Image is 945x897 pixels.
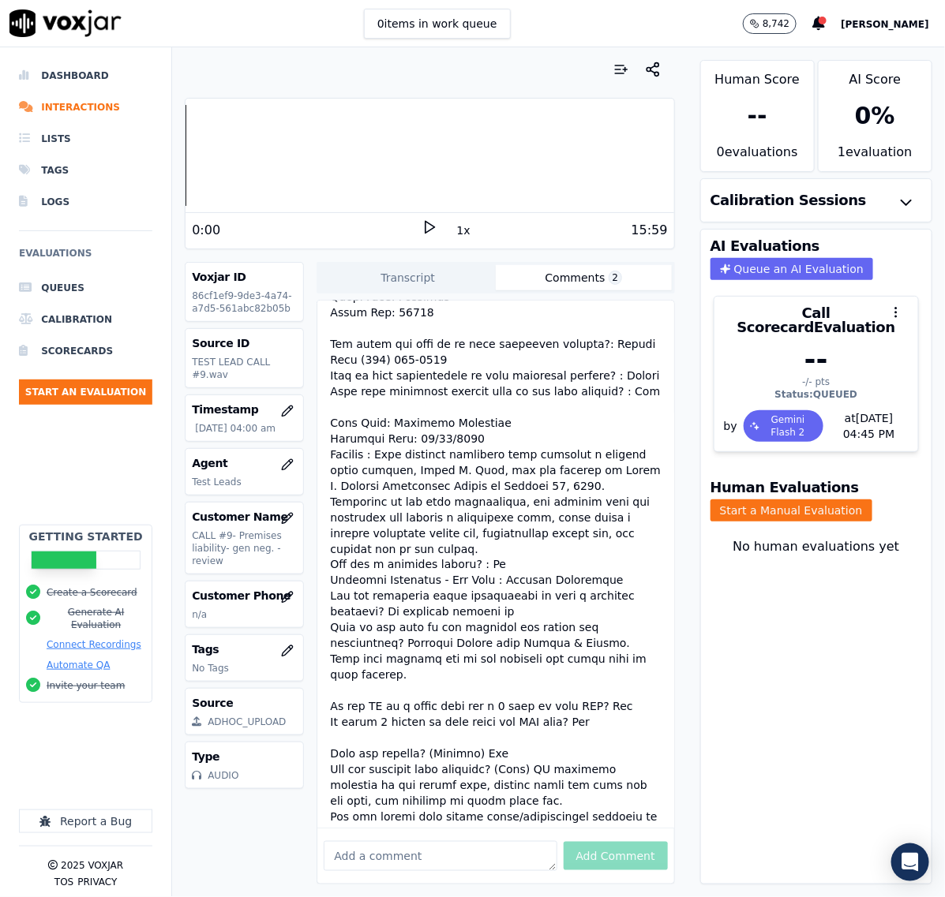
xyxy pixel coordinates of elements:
[192,509,297,525] h3: Customer Name
[819,143,932,171] div: 1 evaluation
[192,402,297,417] h3: Timestamp
[823,410,909,442] div: at [DATE] 04:45 PM
[724,344,909,376] div: --
[320,265,496,290] button: Transcript
[763,17,789,30] p: 8,742
[192,269,297,285] h3: Voxjar ID
[701,61,814,89] div: Human Score
[192,695,297,711] h3: Source
[609,271,623,285] span: 2
[47,606,145,631] button: Generate AI Evaluation
[47,659,110,671] button: Automate QA
[47,586,137,599] button: Create a Scorecard
[192,476,297,488] p: Test Leads
[714,410,918,451] div: by
[19,809,152,833] button: Report a Bug
[855,102,895,130] div: 0 %
[192,335,297,351] h3: Source ID
[19,379,152,405] button: Start an Evaluation
[711,193,867,207] h3: Calibration Sessions
[19,123,152,155] a: Lists
[748,102,767,130] div: --
[19,92,152,123] a: Interactions
[19,272,152,304] a: Queues
[192,662,297,675] p: No Tags
[711,480,859,495] h3: Human Evaluations
[19,186,152,218] a: Logs
[77,876,117,888] button: Privacy
[453,219,473,241] button: 1x
[711,239,820,253] h3: AI Evaluations
[195,422,297,435] p: [DATE] 04:00 am
[841,14,945,33] button: [PERSON_NAME]
[819,61,932,89] div: AI Score
[192,641,297,657] h3: Tags
[19,155,152,186] a: Tags
[192,221,220,240] div: 0:00
[496,265,672,290] button: Comments
[19,335,152,367] a: Scorecards
[47,679,125,692] button: Invite your team
[711,258,873,280] button: Queue an AI Evaluation
[192,290,297,315] p: 86cf1ef9-9de3-4a74-a7d5-561abc82b05b
[744,410,823,442] div: Gemini Flash 2
[724,376,909,388] div: -/- pts
[701,143,814,171] div: 0 evaluation s
[19,60,152,92] a: Dashboard
[743,13,797,34] button: 8,742
[724,306,909,335] h3: Call Scorecard Evaluation
[841,19,929,30] span: [PERSON_NAME]
[19,304,152,335] a: Calibration
[891,843,929,881] div: Open Intercom Messenger
[9,9,122,37] img: voxjar logo
[61,859,123,872] p: 2025 Voxjar
[192,749,297,764] h3: Type
[192,608,297,621] p: n/a
[364,9,511,39] button: 0items in work queue
[208,716,286,728] div: ADHOC_UPLOAD
[632,221,668,240] div: 15:59
[192,455,297,471] h3: Agent
[724,388,909,401] div: Status: QUEUED
[743,13,812,34] button: 8,742
[54,876,73,888] button: TOS
[19,244,152,272] h6: Evaluations
[711,499,872,521] button: Start a Manual Evaluation
[47,638,141,651] button: Connect Recordings
[208,769,238,782] div: AUDIO
[29,529,143,544] h2: Getting Started
[192,529,297,567] p: CALL #9- Premises liability- gen neg. - review
[714,537,919,594] div: No human evaluations yet
[192,356,297,381] p: TEST LEAD CALL #9.wav
[192,588,297,604] h3: Customer Phone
